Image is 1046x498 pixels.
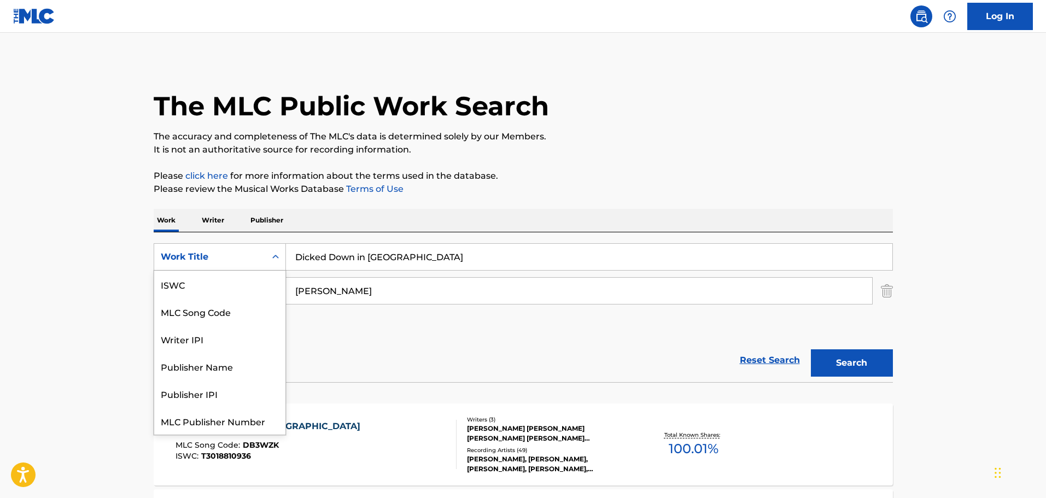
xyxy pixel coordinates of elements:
span: MLC Song Code : [176,440,243,450]
a: Terms of Use [344,184,404,194]
p: Publisher [247,209,287,232]
p: Writer [198,209,227,232]
div: ISWC [154,271,285,298]
a: click here [185,171,228,181]
iframe: Chat Widget [991,446,1046,498]
button: Search [811,349,893,377]
img: Delete Criterion [881,277,893,304]
form: Search Form [154,243,893,382]
div: Recording Artists ( 49 ) [467,446,632,454]
p: Please review the Musical Works Database [154,183,893,196]
span: DB3WZK [243,440,279,450]
a: DICKED DOWN IN [GEOGRAPHIC_DATA]MLC Song Code:DB3WZKISWC:T3018810936Writers (3)[PERSON_NAME] [PER... [154,403,893,485]
img: MLC Logo [13,8,55,24]
a: Log In [967,3,1033,30]
span: 100.01 % [669,439,718,459]
p: The accuracy and completeness of The MLC's data is determined solely by our Members. [154,130,893,143]
div: Publisher Name [154,353,285,380]
div: [PERSON_NAME] [PERSON_NAME] [PERSON_NAME] [PERSON_NAME] [PERSON_NAME] [467,424,632,443]
span: T3018810936 [201,451,251,461]
img: search [915,10,928,23]
p: Please for more information about the terms used in the database. [154,169,893,183]
p: Total Known Shares: [664,431,723,439]
div: Drag [995,456,1001,489]
p: It is not an authoritative source for recording information. [154,143,893,156]
div: [PERSON_NAME], [PERSON_NAME], [PERSON_NAME], [PERSON_NAME], [PERSON_NAME]|[PERSON_NAME]|[PERSON_N... [467,454,632,474]
a: Reset Search [734,348,805,372]
div: Work Title [161,250,259,263]
p: Work [154,209,179,232]
span: ISWC : [176,451,201,461]
div: Writer IPI [154,325,285,353]
div: MLC Publisher Number [154,407,285,435]
img: help [943,10,956,23]
div: Publisher IPI [154,380,285,407]
h1: The MLC Public Work Search [154,90,549,122]
div: Writers ( 3 ) [467,415,632,424]
div: Help [939,5,961,27]
a: Public Search [910,5,932,27]
div: MLC Song Code [154,298,285,325]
